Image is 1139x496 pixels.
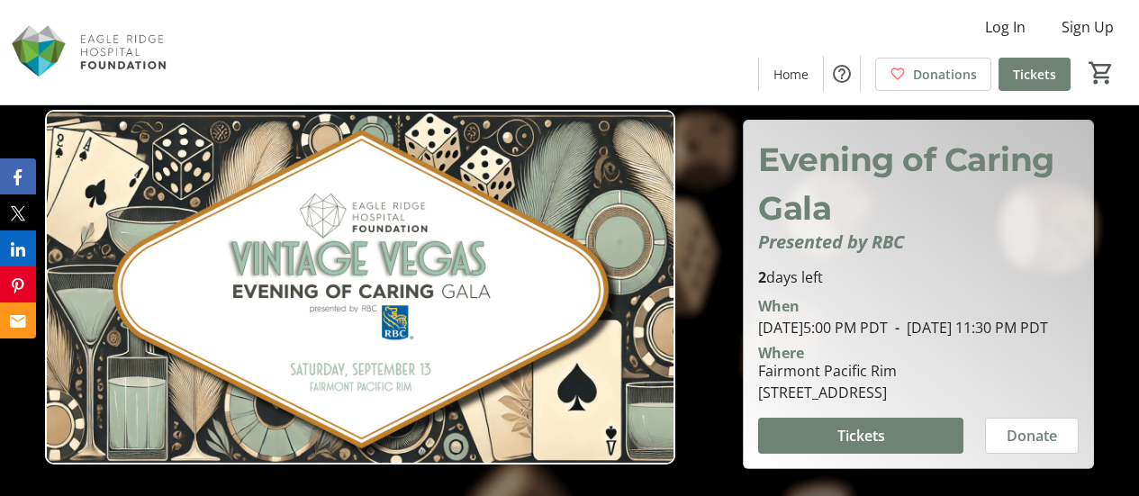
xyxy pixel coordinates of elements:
[1062,16,1114,38] span: Sign Up
[758,295,800,317] div: When
[888,318,1048,338] span: [DATE] 11:30 PM PDT
[758,266,1079,288] p: days left
[1047,13,1128,41] button: Sign Up
[758,346,804,360] div: Where
[1085,57,1117,89] button: Cart
[773,65,809,84] span: Home
[1007,425,1057,446] span: Donate
[758,318,888,338] span: [DATE] 5:00 PM PDT
[888,318,907,338] span: -
[971,13,1040,41] button: Log In
[758,360,897,382] div: Fairmont Pacific Rim
[758,267,766,287] span: 2
[758,418,963,454] button: Tickets
[11,7,171,97] img: Eagle Ridge Hospital Foundation's Logo
[758,230,904,254] em: Presented by RBC
[758,382,897,403] div: [STREET_ADDRESS]
[875,58,991,91] a: Donations
[999,58,1071,91] a: Tickets
[759,58,823,91] a: Home
[913,65,977,84] span: Donations
[837,425,885,446] span: Tickets
[985,16,1026,38] span: Log In
[45,110,675,464] img: Campaign CTA Media Photo
[758,140,1054,228] span: Evening of Caring Gala
[1013,65,1056,84] span: Tickets
[985,418,1079,454] button: Donate
[824,56,860,92] button: Help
